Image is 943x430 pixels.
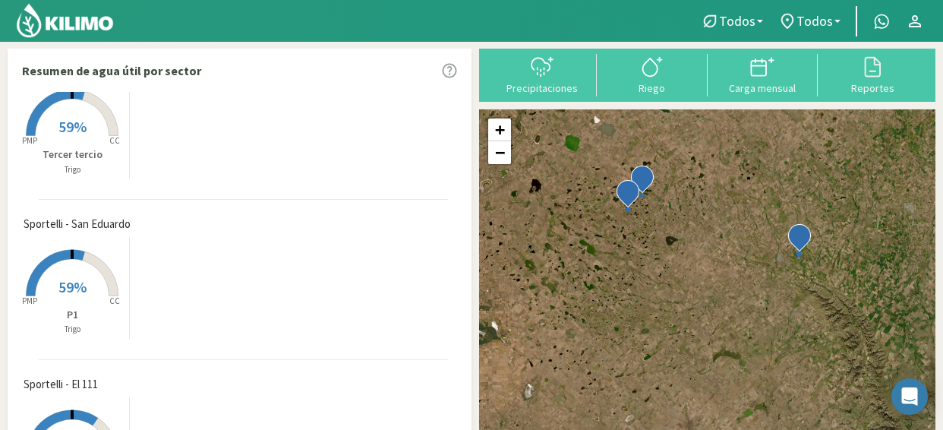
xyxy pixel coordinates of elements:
span: Sportelli - El 111 [24,376,98,394]
span: Todos [796,13,833,29]
div: Carga mensual [712,83,813,93]
span: 59% [58,117,87,136]
button: Precipitaciones [487,54,597,94]
p: Tercer tercio [16,147,129,163]
tspan: PMP [22,296,37,306]
a: Zoom in [488,119,511,141]
p: Trigo [16,163,129,176]
img: Kilimo [15,2,115,39]
button: Riego [597,54,707,94]
tspan: PMP [22,135,37,146]
span: Sportelli - San Eduardo [24,216,131,233]
p: Trigo [16,323,129,336]
button: Reportes [818,54,928,94]
a: Zoom out [488,141,511,164]
div: Riego [601,83,702,93]
p: Resumen de agua útil por sector [22,62,201,80]
div: Precipitaciones [491,83,592,93]
span: Todos [719,13,755,29]
div: Reportes [822,83,923,93]
tspan: CC [110,135,121,146]
tspan: CC [110,296,121,306]
p: P1 [16,307,129,323]
div: Open Intercom Messenger [891,378,928,415]
button: Carga mensual [708,54,818,94]
span: 59% [58,277,87,296]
